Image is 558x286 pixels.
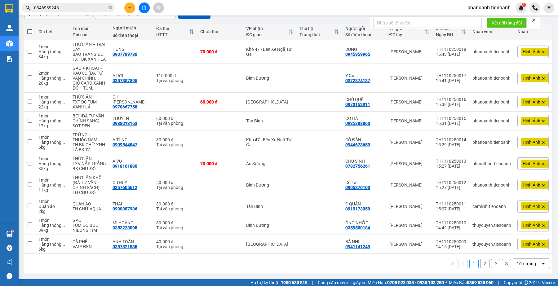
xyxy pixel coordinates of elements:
[26,6,30,10] span: search
[436,185,466,190] div: 15:27 [DATE]
[113,47,150,52] div: HÙNG
[345,78,370,83] div: 0372374137
[467,280,494,285] strong: 0369 525 060
[113,185,137,190] div: 0357605612
[299,26,334,31] div: Thu hộ
[61,49,65,54] span: ...
[463,4,516,11] span: phanoanh.tienoanh
[38,204,66,209] div: Quần áo
[38,140,66,145] div: Hàng thông thường
[6,25,13,31] img: warehouse-icon
[389,76,430,81] div: [PERSON_NAME]
[318,279,366,286] span: Cung cấp máy in - giấy in:
[389,242,430,247] div: [PERSON_NAME]
[156,220,194,225] div: 80.000 đ
[38,187,66,192] div: 11 kg
[387,280,444,285] strong: 0708 023 035 - 0935 103 250
[436,180,466,185] div: TH1110250012
[436,201,466,206] div: TH1110250011
[156,78,194,83] div: Tại văn phòng
[487,18,527,28] button: Kết nối tổng đài
[61,76,65,81] span: ...
[73,26,106,31] div: Tên món
[156,244,194,249] div: Tại văn phòng
[38,123,66,128] div: 17 kg
[523,49,540,55] span: Hình Ảnh
[113,244,137,249] div: 0357821835
[73,132,106,142] div: TRỨNG + THUỐC NAM
[246,118,293,123] div: Tân Bình
[389,204,430,209] div: [PERSON_NAME]
[250,279,308,286] span: Hỗ trợ kỹ thuật:
[246,183,293,187] div: Bình Dương
[61,140,65,145] span: ...
[436,225,466,230] div: 14:42 [DATE]
[38,183,66,187] div: Hàng thông thường
[436,102,466,107] div: 15:38 [DATE]
[345,159,383,164] div: CHÚ SINH
[73,156,106,161] div: THỨC ĂN
[6,56,13,62] img: solution-icon
[523,3,525,7] span: 1
[436,206,466,211] div: 15:07 [DATE]
[38,118,66,123] div: Hàng thông thường
[113,206,137,211] div: 0938387986
[38,113,66,118] div: 1 món
[445,281,447,284] span: ⚪️
[73,239,106,244] div: CÀ PHÊ
[92,86,96,90] span: ...
[436,220,466,225] div: TH1110250010
[436,52,466,57] div: 15:43 [DATE]
[73,66,106,81] div: GẠO + KHOAI + RAU CỦ (ĐÃ TƯ VẤN CHÍNH SÁCH)
[345,47,383,52] div: DŨNG
[61,223,65,228] span: ...
[73,42,106,52] div: THỨC ĂN + TRÁI CÂY
[156,225,194,230] div: Tại văn phòng
[113,95,150,104] div: CHỊ VÂN
[38,76,66,81] div: Hàng thông thường
[38,161,66,166] div: Hàng thông thường
[108,6,112,9] span: close-circle
[113,225,137,230] div: 0353223095
[38,71,66,76] div: 2 món
[436,164,466,169] div: 15:27 [DATE]
[73,32,106,37] div: Ghi chú
[95,76,99,81] span: ...
[7,245,12,251] span: question-circle
[345,180,383,185] div: Cô Lài
[38,242,66,247] div: Hàng thông thường
[517,29,549,34] div: Nhãn
[345,137,383,142] div: CÔ ĐÀN
[128,6,132,10] span: plus
[436,32,461,37] div: Ngày ĐH
[472,118,511,123] div: phanoanh.tienoanh
[38,199,66,204] div: 1 món
[73,218,106,223] div: GẠO
[113,142,137,147] div: 0909544847
[200,99,240,104] div: 60.000 đ
[472,242,511,247] div: thuyduyen.tienoanh
[523,139,540,145] span: Hình Ảnh
[38,209,66,214] div: 2 kg
[389,223,430,228] div: [PERSON_NAME]
[543,2,554,13] button: caret-down
[541,261,546,266] svg: open
[73,206,106,211] div: TH CHỮ AQUA
[73,190,106,195] div: TH CHỮ ĐỎ
[38,166,66,171] div: 35 kg
[524,280,528,285] span: copyright
[73,161,106,171] div: TXV NẮP TRẮNG BK CHỮ ĐỎ
[113,159,150,164] div: A VŨ
[38,145,66,150] div: 5 kg
[113,78,137,83] div: 0357357595
[449,279,494,286] span: Miền Bắc
[498,279,499,286] span: |
[436,116,466,121] div: TH1110250015
[345,220,383,225] div: ÔNG NHỚT
[436,47,466,52] div: TH1110250018
[532,18,536,22] span: close
[124,2,135,13] button: plus
[38,29,66,34] div: Chi tiết
[12,230,14,232] sup: 1
[156,26,189,31] div: Đã thu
